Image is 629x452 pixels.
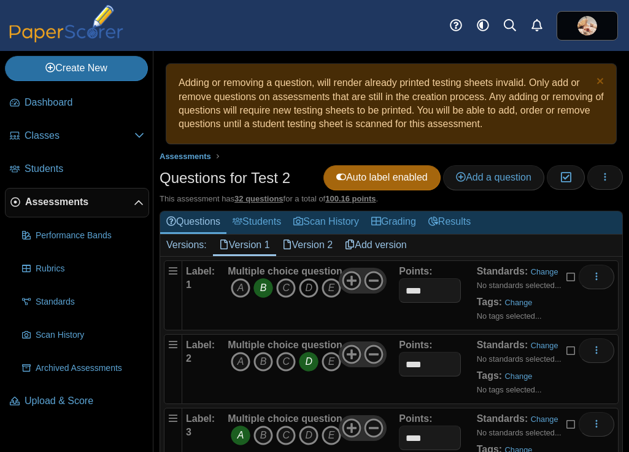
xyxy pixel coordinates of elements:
[577,16,597,36] img: ps.oLgnKPhjOwC9RkPp
[365,211,422,234] a: Grading
[231,278,250,298] i: A
[164,334,182,404] div: Drag handle
[276,235,339,255] a: Version 2
[579,265,614,289] button: More options
[25,394,144,408] span: Upload & Score
[160,168,290,189] h1: Questions for Test 2
[17,354,149,383] a: Archived Assessments
[213,235,276,255] a: Version 1
[336,172,428,182] span: Auto label enabled
[276,352,296,372] i: C
[17,221,149,251] a: Performance Bands
[322,426,341,445] i: E
[160,235,213,255] div: Versions:
[531,341,558,350] a: Change
[287,211,365,234] a: Scan History
[557,11,618,41] a: ps.oLgnKPhjOwC9RkPp
[5,88,149,118] a: Dashboard
[228,413,342,424] b: Multiple choice question
[322,278,341,298] i: E
[5,56,148,80] a: Create New
[531,267,558,276] a: Change
[477,385,542,394] small: No tags selected...
[579,412,614,437] button: More options
[186,427,191,437] b: 3
[505,298,533,307] a: Change
[523,12,550,39] a: Alerts
[5,188,149,217] a: Assessments
[17,254,149,284] a: Rubrics
[36,329,144,341] span: Scan History
[234,194,283,203] u: 32 questions
[160,152,211,161] span: Assessments
[477,340,528,350] b: Standards:
[160,211,226,234] a: Questions
[231,426,250,445] i: A
[253,278,273,298] i: B
[531,415,558,424] a: Change
[477,413,528,424] b: Standards:
[36,296,144,308] span: Standards
[477,370,502,381] b: Tags:
[276,426,296,445] i: C
[253,352,273,372] i: B
[443,165,544,190] a: Add a question
[477,311,542,321] small: No tags selected...
[172,70,610,138] div: Adding or removing a question, will render already printed testing sheets invalid. Only add or re...
[477,428,561,437] small: No standards selected...
[36,230,144,242] span: Performance Bands
[422,211,477,234] a: Results
[25,129,134,142] span: Classes
[322,352,341,372] i: E
[593,76,604,89] a: Dismiss notice
[186,266,215,276] b: Label:
[25,195,134,209] span: Assessments
[36,362,144,375] span: Archived Assessments
[36,263,144,275] span: Rubrics
[186,279,191,290] b: 1
[299,352,318,372] i: D
[160,193,623,205] div: This assessment has for a total of .
[299,426,318,445] i: D
[17,287,149,317] a: Standards
[477,297,502,307] b: Tags:
[477,281,561,290] small: No standards selected...
[577,16,597,36] span: Jodie Wiggins
[5,5,128,42] img: PaperScorer
[25,96,144,109] span: Dashboard
[156,149,214,164] a: Assessments
[276,278,296,298] i: C
[477,266,528,276] b: Standards:
[25,162,144,176] span: Students
[17,321,149,350] a: Scan History
[228,340,342,350] b: Multiple choice question
[505,372,533,381] a: Change
[253,426,273,445] i: B
[299,278,318,298] i: D
[186,413,215,424] b: Label:
[5,155,149,184] a: Students
[399,266,432,276] b: Points:
[5,122,149,151] a: Classes
[5,34,128,44] a: PaperScorer
[579,338,614,363] button: More options
[399,340,432,350] b: Points:
[399,413,432,424] b: Points:
[325,194,376,203] u: 100.16 points
[226,211,287,234] a: Students
[164,260,182,330] div: Drag handle
[228,266,342,276] b: Multiple choice question
[456,172,531,182] span: Add a question
[339,235,413,255] a: Add version
[231,352,250,372] i: A
[186,340,215,350] b: Label:
[5,387,149,416] a: Upload & Score
[323,165,441,190] a: Auto label enabled
[186,353,191,364] b: 2
[477,354,561,364] small: No standards selected...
